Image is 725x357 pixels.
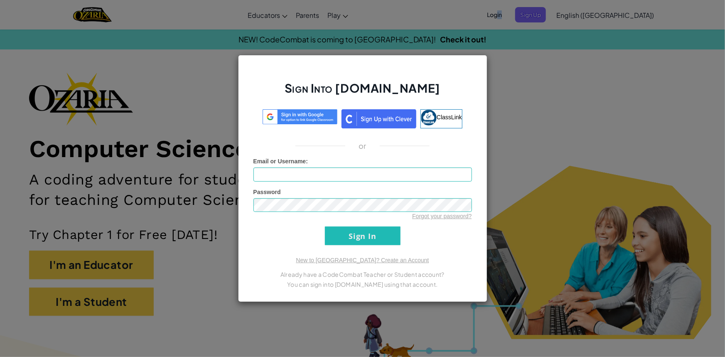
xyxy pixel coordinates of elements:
span: ClassLink [437,113,462,120]
p: Already have a CodeCombat Teacher or Student account? [253,269,472,279]
h2: Sign Into [DOMAIN_NAME] [253,80,472,104]
p: You can sign into [DOMAIN_NAME] using that account. [253,279,472,289]
span: Email or Username [253,158,306,165]
a: New to [GEOGRAPHIC_DATA]? Create an Account [296,257,429,263]
img: classlink-logo-small.png [421,110,437,126]
input: Sign In [325,227,401,245]
a: Forgot your password? [412,213,472,219]
span: Password [253,189,281,195]
img: log-in-google-sso.svg [263,109,337,125]
img: clever_sso_button@2x.png [342,109,416,128]
label: : [253,157,308,165]
p: or [359,141,366,151]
